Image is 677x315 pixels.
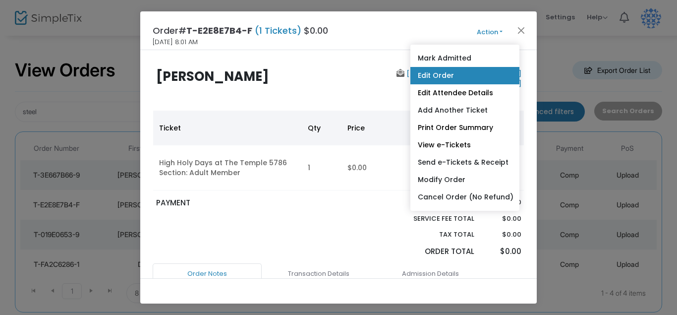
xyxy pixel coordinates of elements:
[410,50,519,67] a: Mark Admitted
[153,37,198,47] span: [DATE] 8:01 AM
[153,24,328,37] h4: Order# $0.00
[390,197,474,207] p: Sub total
[410,136,519,154] a: View e-Tickets
[390,214,474,224] p: Service Fee Total
[264,263,373,284] a: Transaction Details
[341,145,436,190] td: $0.00
[302,111,341,145] th: Qty
[460,27,519,38] button: Action
[390,230,474,240] p: Tax Total
[410,154,519,171] a: Send e-Tickets & Receipt
[410,102,519,119] a: Add Another Ticket
[410,67,519,84] a: Edit Order
[484,230,521,240] p: $0.00
[153,263,262,284] a: Order Notes
[252,24,304,37] span: (1 Tickets)
[410,119,519,136] a: Print Order Summary
[153,145,302,190] td: High Holy Days at The Temple 5786 Section: Adult Member
[484,214,521,224] p: $0.00
[186,24,252,37] span: T-E2E8E7B4-F
[156,67,269,85] b: [PERSON_NAME]
[410,171,519,189] a: Modify Order
[341,111,436,145] th: Price
[153,111,302,145] th: Ticket
[390,246,474,257] p: Order Total
[376,263,485,284] a: Admission Details
[484,246,521,257] p: $0.00
[410,84,519,102] a: Edit Attendee Details
[515,24,528,37] button: Close
[302,145,341,190] td: 1
[156,197,334,209] p: PAYMENT
[410,189,519,206] a: Cancel Order (No Refund)
[153,111,524,190] div: Data table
